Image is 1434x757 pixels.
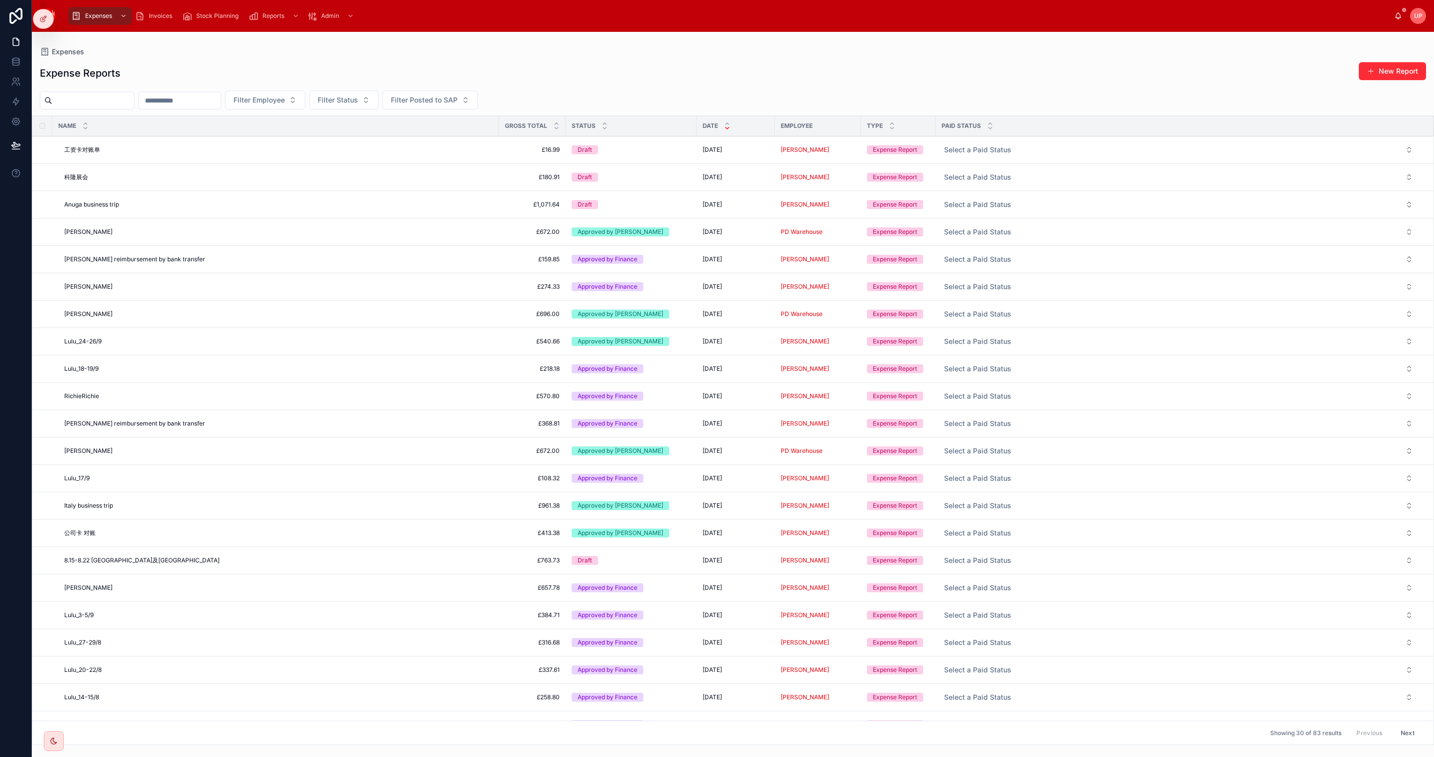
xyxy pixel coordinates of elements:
[64,146,100,154] span: 工资卡对账单
[572,556,691,565] a: Draft
[572,446,691,455] a: Approved by [PERSON_NAME]
[578,310,663,319] div: Approved by [PERSON_NAME]
[867,611,930,620] a: Expense Report
[505,337,560,345] a: £540.66
[578,446,663,455] div: Approved by [PERSON_NAME]
[781,228,855,236] a: PD Warehouse
[867,282,930,291] a: Expense Report
[944,254,1011,264] span: Select a Paid Status
[703,228,769,236] a: [DATE]
[781,337,855,345] a: [PERSON_NAME]
[936,387,1421,405] button: Select Button
[64,474,90,482] span: Lulu_17/9
[578,392,637,401] div: Approved by Finance
[578,173,592,182] div: Draft
[572,200,691,209] a: Draft
[936,332,1421,350] button: Select Button
[781,556,829,564] a: [PERSON_NAME]
[234,95,285,105] span: Filter Employee
[781,173,829,181] span: [PERSON_NAME]
[703,146,769,154] a: [DATE]
[578,145,592,154] div: Draft
[936,469,1422,488] a: Select Button
[781,447,823,455] a: PD Warehouse
[572,419,691,428] a: Approved by Finance
[703,201,722,209] span: [DATE]
[703,201,769,209] a: [DATE]
[505,502,560,510] span: £961.38
[64,365,99,373] span: Lulu_18-19/9
[781,283,855,291] a: [PERSON_NAME]
[505,529,560,537] span: £413.38
[781,337,829,345] a: [PERSON_NAME]
[505,255,560,263] a: £159.85
[781,529,829,537] a: [PERSON_NAME]
[1359,62,1426,80] a: New Report
[936,415,1421,433] button: Select Button
[936,606,1422,625] a: Select Button
[64,310,113,318] span: [PERSON_NAME]
[873,419,917,428] div: Expense Report
[505,310,560,318] a: £696.00
[505,420,560,428] span: £368.81
[873,200,917,209] div: Expense Report
[64,146,493,154] a: 工资卡对账单
[781,255,829,263] a: [PERSON_NAME]
[703,310,722,318] span: [DATE]
[703,556,769,564] a: [DATE]
[505,392,560,400] a: £570.80
[873,392,917,401] div: Expense Report
[578,556,592,565] div: Draft
[64,502,493,510] a: Italy business trip
[781,556,855,564] a: [PERSON_NAME]
[936,551,1421,569] button: Select Button
[781,283,829,291] a: [PERSON_NAME]
[873,364,917,373] div: Expense Report
[68,7,132,25] a: Expenses
[781,201,855,209] a: [PERSON_NAME]
[873,611,917,620] div: Expense Report
[944,528,1011,538] span: Select a Paid Status
[64,447,113,455] span: [PERSON_NAME]
[873,227,917,236] div: Expense Report
[936,140,1422,159] a: Select Button
[505,283,560,291] span: £274.33
[64,337,102,345] span: Lulu_24-26/9
[572,501,691,510] a: Approved by [PERSON_NAME]
[703,392,722,400] span: [DATE]
[64,365,493,373] a: Lulu_18-19/9
[781,228,823,236] a: PD Warehouse
[703,584,769,592] a: [DATE]
[703,365,769,373] a: [DATE]
[64,228,113,236] span: [PERSON_NAME]
[781,474,829,482] span: [PERSON_NAME]
[873,310,917,319] div: Expense Report
[64,392,493,400] a: RichieRichie
[781,502,855,510] a: [PERSON_NAME]
[505,447,560,455] span: £672.00
[936,332,1422,351] a: Select Button
[505,474,560,482] span: £108.32
[936,222,1422,241] a: Select Button
[781,201,829,209] span: [PERSON_NAME]
[578,200,592,209] div: Draft
[873,583,917,592] div: Expense Report
[703,228,722,236] span: [DATE]
[867,474,930,483] a: Expense Report
[149,12,172,20] span: Invoices
[781,392,855,400] a: [PERSON_NAME]
[781,310,855,318] a: PD Warehouse
[505,556,560,564] span: £763.73
[873,474,917,483] div: Expense Report
[944,200,1011,210] span: Select a Paid Status
[936,141,1421,159] button: Select Button
[944,227,1011,237] span: Select a Paid Status
[64,283,113,291] span: [PERSON_NAME]
[262,12,284,20] span: Reports
[703,310,769,318] a: [DATE]
[781,502,829,510] a: [PERSON_NAME]
[64,228,493,236] a: [PERSON_NAME]
[64,447,493,455] a: [PERSON_NAME]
